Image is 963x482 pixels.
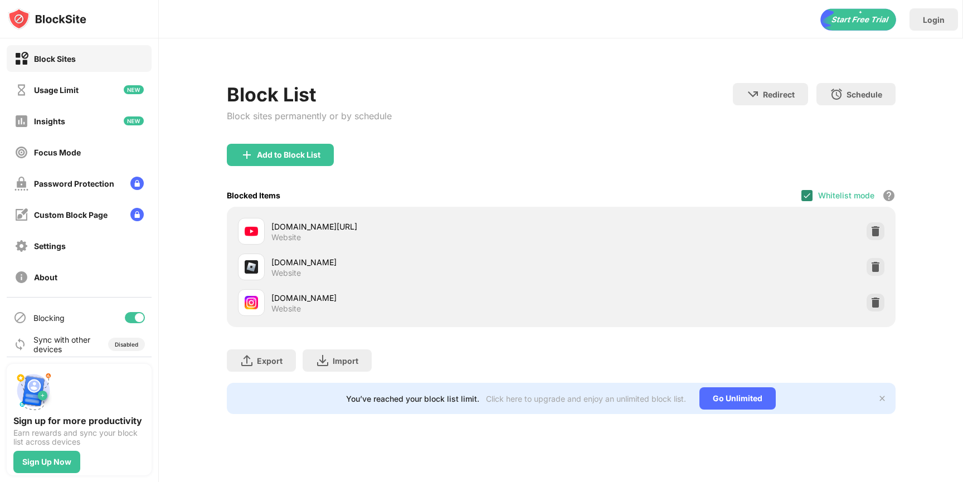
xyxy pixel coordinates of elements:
[14,114,28,128] img: insights-off.svg
[13,415,145,426] div: Sign up for more productivity
[33,313,65,323] div: Blocking
[13,371,53,411] img: push-signup.svg
[763,90,795,99] div: Redirect
[14,270,28,284] img: about-off.svg
[13,311,27,324] img: blocking-icon.svg
[34,116,65,126] div: Insights
[802,191,811,200] img: check.svg
[257,356,283,366] div: Export
[14,83,28,97] img: time-usage-off.svg
[818,191,874,200] div: Whitelist mode
[14,145,28,159] img: focus-off.svg
[14,177,28,191] img: password-protection-off.svg
[33,335,91,354] div: Sync with other devices
[14,239,28,253] img: settings-off.svg
[34,148,81,157] div: Focus Mode
[227,110,392,121] div: Block sites permanently or by schedule
[820,8,896,31] div: animation
[271,268,301,278] div: Website
[14,52,28,66] img: block-on.svg
[13,338,27,351] img: sync-icon.svg
[245,225,258,238] img: favicons
[271,221,561,232] div: [DOMAIN_NAME][URL]
[245,260,258,274] img: favicons
[346,394,479,403] div: You’ve reached your block list limit.
[124,85,144,94] img: new-icon.svg
[271,304,301,314] div: Website
[124,116,144,125] img: new-icon.svg
[847,90,882,99] div: Schedule
[486,394,686,403] div: Click here to upgrade and enjoy an unlimited block list.
[923,15,945,25] div: Login
[34,272,57,282] div: About
[257,150,320,159] div: Add to Block List
[333,356,358,366] div: Import
[130,208,144,221] img: lock-menu.svg
[22,457,71,466] div: Sign Up Now
[34,54,76,64] div: Block Sites
[227,83,392,106] div: Block List
[271,232,301,242] div: Website
[34,241,66,251] div: Settings
[34,179,114,188] div: Password Protection
[34,210,108,220] div: Custom Block Page
[115,341,138,348] div: Disabled
[14,208,28,222] img: customize-block-page-off.svg
[13,429,145,446] div: Earn rewards and sync your block list across devices
[227,191,280,200] div: Blocked Items
[878,394,887,403] img: x-button.svg
[8,8,86,30] img: logo-blocksite.svg
[130,177,144,190] img: lock-menu.svg
[245,296,258,309] img: favicons
[271,256,561,268] div: [DOMAIN_NAME]
[34,85,79,95] div: Usage Limit
[271,292,561,304] div: [DOMAIN_NAME]
[699,387,776,410] div: Go Unlimited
